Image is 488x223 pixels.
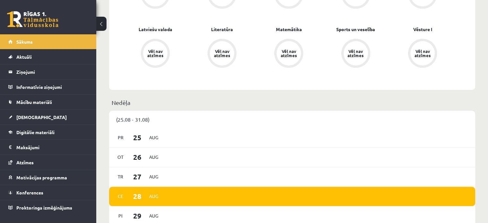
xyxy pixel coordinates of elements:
span: Sākums [16,39,33,45]
span: Proktoringa izmēģinājums [16,205,72,210]
span: Tr [114,172,127,182]
span: Aug [147,152,160,162]
span: Aktuāli [16,54,32,60]
a: Vēsture I [413,26,432,33]
legend: Maksājumi [16,140,88,155]
div: Vēl nav atzīmes [280,49,298,57]
a: Literatūra [211,26,233,33]
legend: Ziņojumi [16,64,88,79]
div: Vēl nav atzīmes [146,49,164,57]
a: Motivācijas programma [8,170,88,185]
a: Digitālie materiāli [8,125,88,140]
a: Rīgas 1. Tālmācības vidusskola [7,11,58,27]
span: Pi [114,211,127,221]
a: Maksājumi [8,140,88,155]
a: Sports un veselība [336,26,375,33]
a: Ziņojumi [8,64,88,79]
a: Matemātika [276,26,302,33]
span: 28 [127,191,147,202]
legend: Informatīvie ziņojumi [16,80,88,94]
span: Aug [147,191,160,201]
span: Ce [114,191,127,201]
span: 27 [127,171,147,182]
span: 29 [127,210,147,221]
a: Mācību materiāli [8,95,88,109]
a: Vēl nav atzīmes [389,39,456,69]
a: Vēl nav atzīmes [322,39,389,69]
span: 25 [127,132,147,143]
a: Sākums [8,34,88,49]
span: Atzīmes [16,159,34,165]
a: Aktuāli [8,49,88,64]
a: Informatīvie ziņojumi [8,80,88,94]
span: Konferences [16,190,43,195]
span: [DEMOGRAPHIC_DATA] [16,114,67,120]
span: 26 [127,152,147,162]
p: Nedēļa [112,98,473,107]
div: Vēl nav atzīmes [213,49,231,57]
span: Motivācijas programma [16,175,67,180]
a: Vēl nav atzīmes [255,39,322,69]
span: Digitālie materiāli [16,129,55,135]
span: Aug [147,211,160,221]
a: Vēl nav atzīmes [122,39,189,69]
span: Mācību materiāli [16,99,52,105]
a: Vēl nav atzīmes [189,39,255,69]
span: Aug [147,133,160,142]
div: Vēl nav atzīmes [347,49,365,57]
div: Vēl nav atzīmes [414,49,432,57]
a: [DEMOGRAPHIC_DATA] [8,110,88,124]
span: Pr [114,133,127,142]
span: Ot [114,152,127,162]
a: Atzīmes [8,155,88,170]
a: Latviešu valoda [139,26,172,33]
a: Proktoringa izmēģinājums [8,200,88,215]
div: (25.08 - 31.08) [109,111,475,128]
span: Aug [147,172,160,182]
a: Konferences [8,185,88,200]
